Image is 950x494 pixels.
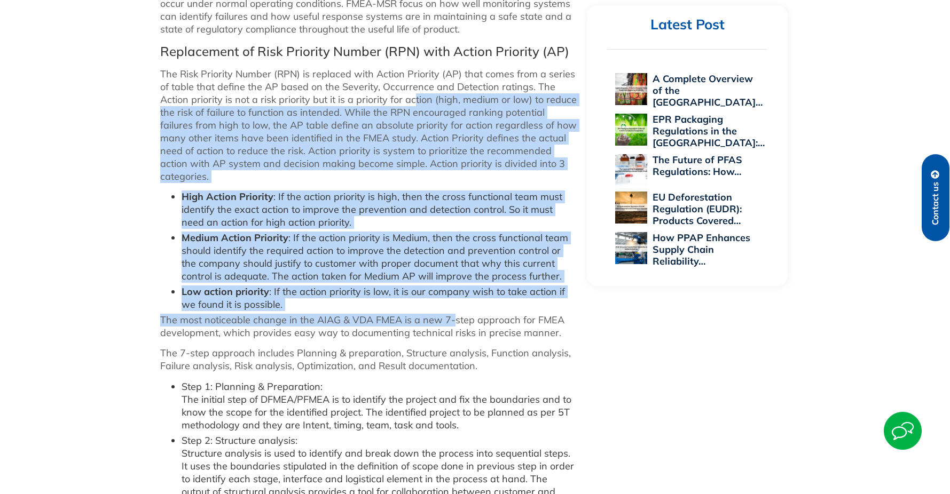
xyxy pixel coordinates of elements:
[615,73,647,105] img: A Complete Overview of the EU Personal Protective Equipment Regulation 2016/425
[653,73,763,108] a: A Complete Overview of the [GEOGRAPHIC_DATA]…
[182,285,269,298] strong: Low action priority
[160,347,577,372] p: The 7-step approach includes Planning & preparation, Structure analysis, Function analysis, Failu...
[182,190,577,229] li: : If the action priority is high, then the cross functional team must identify the exact action t...
[615,232,647,264] img: How PPAP Enhances Supply Chain Reliability Across Global Industries
[160,68,577,183] p: The Risk Priority Number (RPN) is replaced with Action Priority (AP) that comes from a series of ...
[931,182,940,225] span: Contact us
[615,114,647,146] img: EPR Packaging Regulations in the US: A 2025 Compliance Perspective
[653,113,765,149] a: EPR Packaging Regulations in the [GEOGRAPHIC_DATA]:…
[653,154,742,178] a: The Future of PFAS Regulations: How…
[884,412,922,450] img: Start Chat
[160,44,577,59] h4: Replacement of Risk Priority Number (RPN) with Action Priority (AP)
[922,154,949,241] a: Contact us
[182,190,273,203] strong: High Action Priority
[182,380,577,432] li: Step 1: Planning & Preparation: The initial step of DFMEA/PFMEA is to identify the project and fi...
[182,285,577,311] li: : If the action priority is low, it is our company wish to take action if we found it is possible.
[607,16,767,34] h2: Latest Post
[653,232,750,267] a: How PPAP Enhances Supply Chain Reliability…
[615,192,647,224] img: EU Deforestation Regulation (EUDR): Products Covered and Compliance Essentials
[182,232,288,244] strong: Medium Action Priority
[615,154,647,186] img: The Future of PFAS Regulations: How 2025 Will Reshape Global Supply Chains
[653,191,742,227] a: EU Deforestation Regulation (EUDR): Products Covered…
[160,314,577,339] p: The most noticeable change in the AIAG & VDA FMEA is a new 7-step approach for FMEA development, ...
[182,232,577,283] li: : If the action priority is Medium, then the cross functional team should identify the required a...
